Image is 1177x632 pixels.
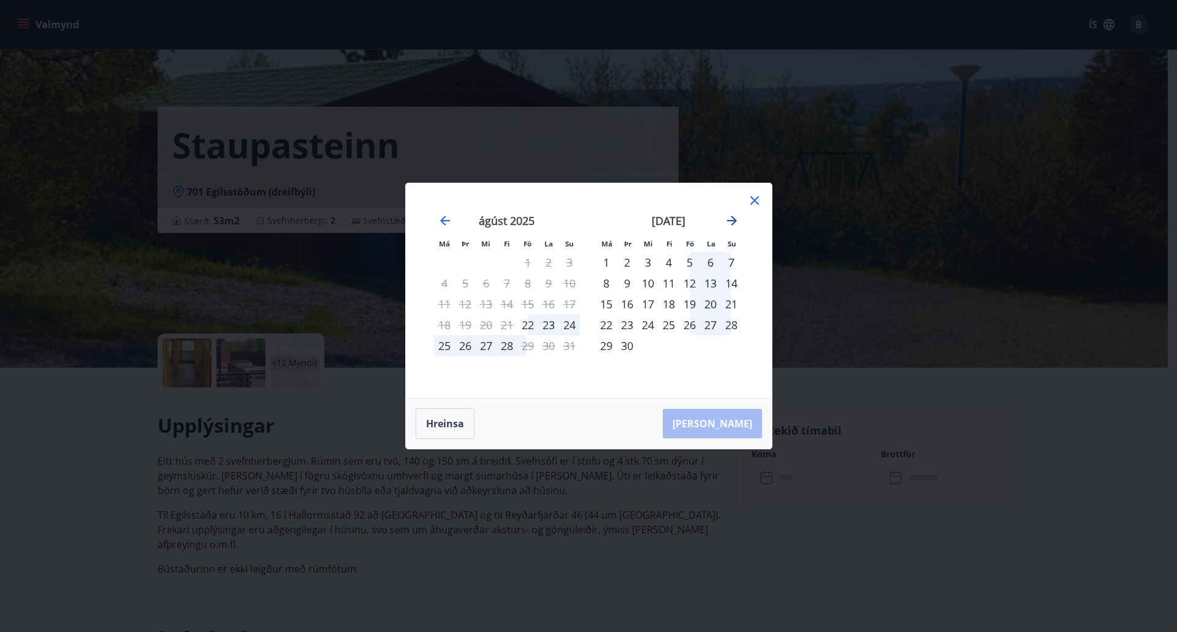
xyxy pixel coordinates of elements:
[596,294,617,314] td: Choose mánudagur, 15. september 2025 as your check-in date. It’s available.
[679,252,700,273] div: 5
[438,213,452,228] div: Move backward to switch to the previous month.
[517,335,538,356] div: Aðeins útritun í boði
[596,252,617,273] td: Choose mánudagur, 1. september 2025 as your check-in date. It’s available.
[538,273,559,294] td: Not available. laugardagur, 9. ágúst 2025
[679,314,700,335] td: Choose föstudagur, 26. september 2025 as your check-in date. It’s available.
[638,252,658,273] div: 3
[497,314,517,335] td: Not available. fimmtudagur, 21. ágúst 2025
[434,273,455,294] td: Not available. mánudagur, 4. ágúst 2025
[725,213,739,228] div: Move forward to switch to the next month.
[462,239,469,248] small: Þr
[434,294,455,314] td: Not available. mánudagur, 11. ágúst 2025
[517,314,538,335] td: Choose föstudagur, 22. ágúst 2025 as your check-in date. It’s available.
[596,273,617,294] div: 8
[658,252,679,273] td: Choose fimmtudagur, 4. september 2025 as your check-in date. It’s available.
[638,314,658,335] td: Choose miðvikudagur, 24. september 2025 as your check-in date. It’s available.
[455,294,476,314] td: Not available. þriðjudagur, 12. ágúst 2025
[517,273,538,294] td: Not available. föstudagur, 8. ágúst 2025
[638,314,658,335] div: 24
[476,273,497,294] td: Not available. miðvikudagur, 6. ágúst 2025
[517,335,538,356] td: Not available. föstudagur, 29. ágúst 2025
[624,239,631,248] small: Þr
[524,239,531,248] small: Fö
[721,252,742,273] td: Choose sunnudagur, 7. september 2025 as your check-in date. It’s available.
[707,239,715,248] small: La
[479,213,535,228] strong: ágúst 2025
[728,239,736,248] small: Su
[559,294,580,314] td: Not available. sunnudagur, 17. ágúst 2025
[421,198,757,383] div: Calendar
[617,294,638,314] div: 16
[559,314,580,335] td: Choose sunnudagur, 24. ágúst 2025 as your check-in date. It’s available.
[504,239,510,248] small: Fi
[601,239,612,248] small: Má
[700,252,721,273] td: Choose laugardagur, 6. september 2025 as your check-in date. It’s available.
[544,239,553,248] small: La
[721,273,742,294] td: Choose sunnudagur, 14. september 2025 as your check-in date. It’s available.
[617,273,638,294] td: Choose þriðjudagur, 9. september 2025 as your check-in date. It’s available.
[638,252,658,273] td: Choose miðvikudagur, 3. september 2025 as your check-in date. It’s available.
[644,239,653,248] small: Mi
[476,335,497,356] div: 27
[617,314,638,335] div: 23
[721,314,742,335] div: 28
[497,294,517,314] td: Not available. fimmtudagur, 14. ágúst 2025
[617,273,638,294] div: 9
[658,273,679,294] td: Choose fimmtudagur, 11. september 2025 as your check-in date. It’s available.
[434,314,455,335] td: Not available. mánudagur, 18. ágúst 2025
[517,294,538,314] td: Not available. föstudagur, 15. ágúst 2025
[538,252,559,273] td: Not available. laugardagur, 2. ágúst 2025
[596,314,617,335] div: 22
[596,273,617,294] td: Choose mánudagur, 8. september 2025 as your check-in date. It’s available.
[658,294,679,314] td: Choose fimmtudagur, 18. september 2025 as your check-in date. It’s available.
[476,294,497,314] td: Not available. miðvikudagur, 13. ágúst 2025
[700,314,721,335] div: 27
[721,294,742,314] div: 21
[686,239,694,248] small: Fö
[455,335,476,356] div: 26
[700,294,721,314] div: 20
[679,252,700,273] td: Choose föstudagur, 5. september 2025 as your check-in date. It’s available.
[565,239,574,248] small: Su
[617,252,638,273] div: 2
[638,294,658,314] div: 17
[658,252,679,273] div: 4
[416,408,474,439] button: Hreinsa
[497,273,517,294] td: Not available. fimmtudagur, 7. ágúst 2025
[559,335,580,356] td: Not available. sunnudagur, 31. ágúst 2025
[652,213,685,228] strong: [DATE]
[721,314,742,335] td: Choose sunnudagur, 28. september 2025 as your check-in date. It’s available.
[538,294,559,314] td: Not available. laugardagur, 16. ágúst 2025
[617,335,638,356] div: 30
[617,335,638,356] td: Choose þriðjudagur, 30. september 2025 as your check-in date. It’s available.
[439,239,450,248] small: Má
[497,335,517,356] td: Choose fimmtudagur, 28. ágúst 2025 as your check-in date. It’s available.
[679,273,700,294] div: 12
[700,314,721,335] td: Choose laugardagur, 27. september 2025 as your check-in date. It’s available.
[679,273,700,294] td: Choose föstudagur, 12. september 2025 as your check-in date. It’s available.
[721,273,742,294] div: 14
[721,252,742,273] div: 7
[700,294,721,314] td: Choose laugardagur, 20. september 2025 as your check-in date. It’s available.
[700,252,721,273] div: 6
[596,294,617,314] div: 15
[700,273,721,294] div: 13
[617,314,638,335] td: Choose þriðjudagur, 23. september 2025 as your check-in date. It’s available.
[559,314,580,335] div: 24
[617,252,638,273] td: Choose þriðjudagur, 2. september 2025 as your check-in date. It’s available.
[700,273,721,294] td: Choose laugardagur, 13. september 2025 as your check-in date. It’s available.
[638,294,658,314] td: Choose miðvikudagur, 17. september 2025 as your check-in date. It’s available.
[497,335,517,356] div: 28
[476,335,497,356] td: Choose miðvikudagur, 27. ágúst 2025 as your check-in date. It’s available.
[455,335,476,356] td: Choose þriðjudagur, 26. ágúst 2025 as your check-in date. It’s available.
[476,314,497,335] td: Not available. miðvikudagur, 20. ágúst 2025
[517,252,538,273] td: Not available. föstudagur, 1. ágúst 2025
[638,273,658,294] div: 10
[538,335,559,356] td: Not available. laugardagur, 30. ágúst 2025
[658,314,679,335] div: 25
[679,294,700,314] div: 19
[434,335,455,356] div: 25
[638,273,658,294] td: Choose miðvikudagur, 10. september 2025 as your check-in date. It’s available.
[559,273,580,294] td: Not available. sunnudagur, 10. ágúst 2025
[658,273,679,294] div: 11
